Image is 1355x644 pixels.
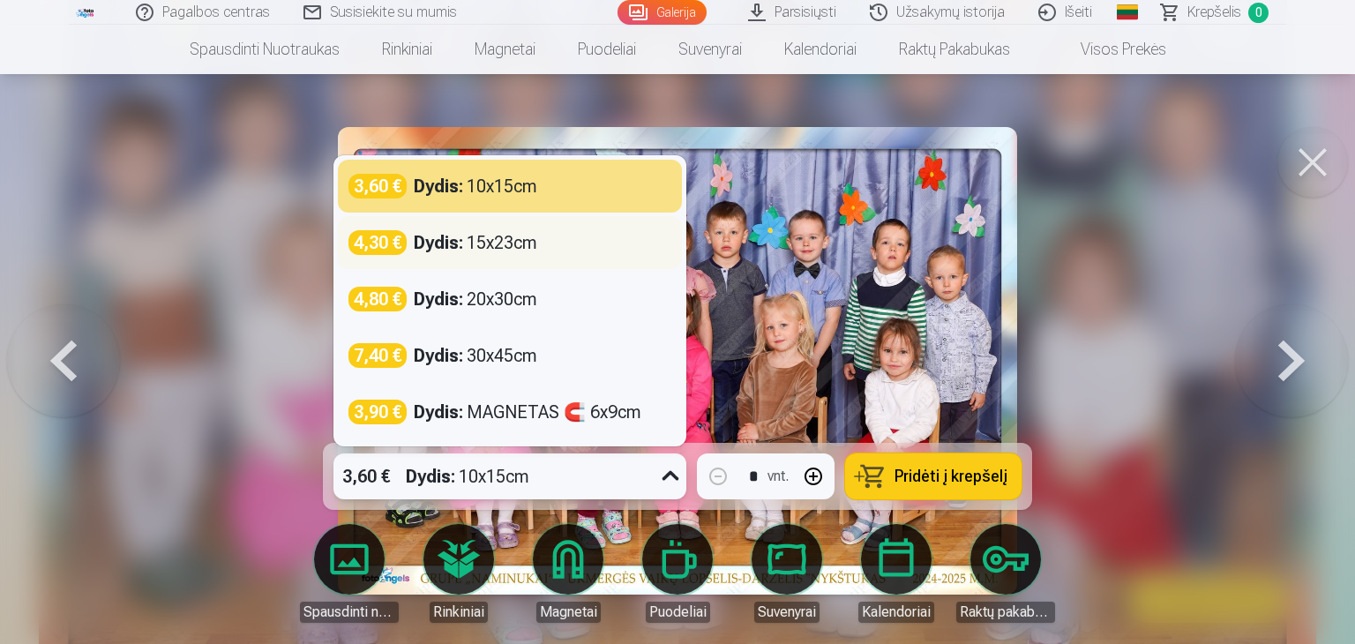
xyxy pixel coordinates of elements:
[414,287,537,311] div: 20x30cm
[414,287,463,311] strong: Dydis :
[1187,2,1241,23] span: Krepšelis
[414,174,537,198] div: 10x15cm
[557,25,657,74] a: Puodeliai
[430,602,488,623] div: Rinkiniai
[348,400,407,424] div: 3,90 €
[1031,25,1187,74] a: Visos prekės
[348,287,407,311] div: 4,80 €
[300,602,399,623] div: Spausdinti nuotraukas
[300,524,399,623] a: Spausdinti nuotraukas
[956,602,1055,623] div: Raktų pakabukas
[406,453,529,499] div: 10x15cm
[737,524,836,623] a: Suvenyrai
[956,524,1055,623] a: Raktų pakabukas
[348,174,407,198] div: 3,60 €
[763,25,878,74] a: Kalendoriai
[845,453,1022,499] button: Pridėti į krepšelį
[414,400,463,424] strong: Dydis :
[76,7,95,18] img: /fa5
[453,25,557,74] a: Magnetai
[414,174,463,198] strong: Dydis :
[754,602,820,623] div: Suvenyrai
[847,524,946,623] a: Kalendoriai
[878,25,1031,74] a: Raktų pakabukas
[536,602,601,623] div: Magnetai
[519,524,618,623] a: Magnetai
[361,25,453,74] a: Rinkiniai
[414,230,463,255] strong: Dydis :
[767,466,789,487] div: vnt.
[414,343,537,368] div: 30x45cm
[348,230,407,255] div: 4,30 €
[168,25,361,74] a: Spausdinti nuotraukas
[414,230,537,255] div: 15x23cm
[414,400,641,424] div: MAGNETAS 🧲 6x9cm
[348,343,407,368] div: 7,40 €
[657,25,763,74] a: Suvenyrai
[414,343,463,368] strong: Dydis :
[895,468,1007,484] span: Pridėti į krepšelį
[628,524,727,623] a: Puodeliai
[646,602,710,623] div: Puodeliai
[406,464,455,489] strong: Dydis :
[333,453,399,499] div: 3,60 €
[1248,3,1269,23] span: 0
[858,602,934,623] div: Kalendoriai
[409,524,508,623] a: Rinkiniai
